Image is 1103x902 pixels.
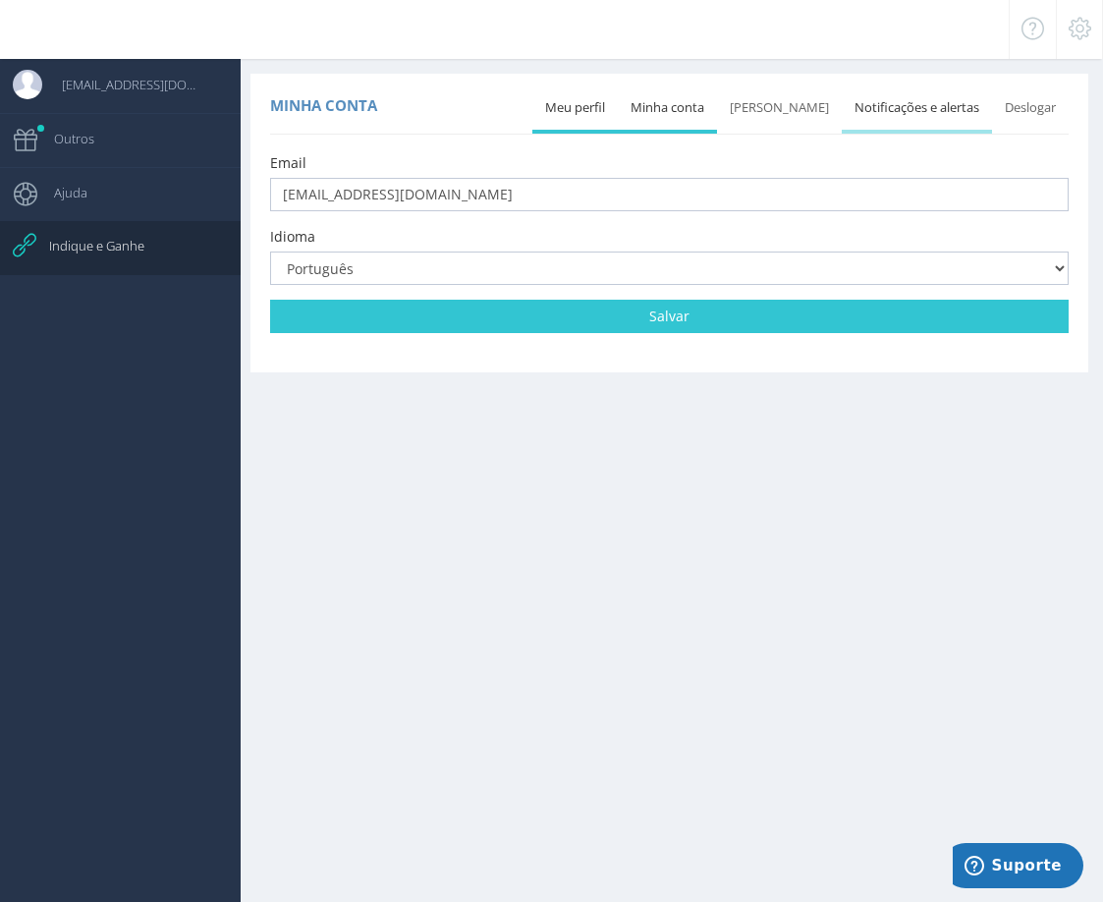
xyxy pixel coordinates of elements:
span: Minha conta [270,95,377,115]
iframe: Abre um widget para que você possa encontrar mais informações [953,843,1083,892]
a: Meu perfil [532,86,618,130]
img: User Image [13,70,42,99]
span: Outros [34,114,94,163]
label: Idioma [270,227,315,247]
a: Deslogar [992,86,1069,130]
span: [EMAIL_ADDRESS][DOMAIN_NAME] [42,60,204,109]
span: Ajuda [34,168,87,217]
a: Notificações e alertas [842,86,992,130]
a: Minha conta [618,86,717,130]
label: Email [270,153,306,173]
a: [PERSON_NAME] [717,86,842,130]
span: Indique e Ganhe [29,221,144,270]
a: Salvar [270,300,1069,333]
